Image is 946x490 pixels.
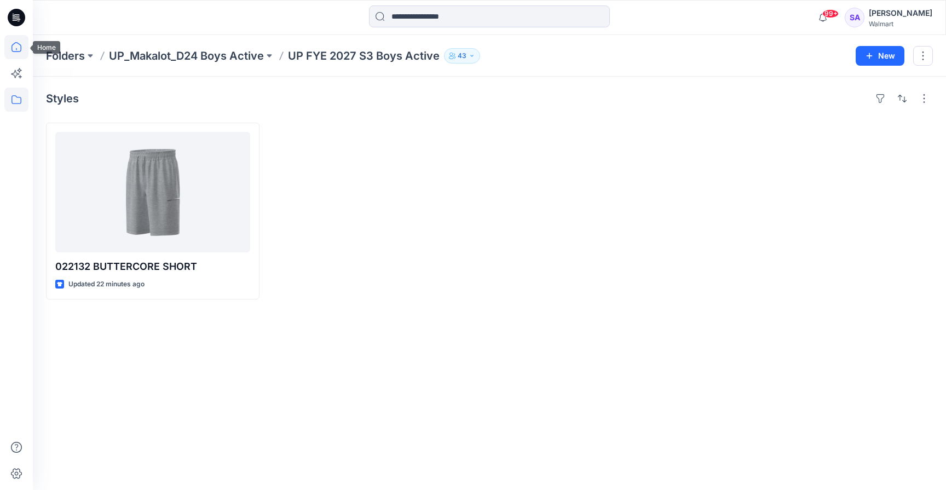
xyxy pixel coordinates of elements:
h4: Styles [46,92,79,105]
p: Updated 22 minutes ago [68,279,145,290]
div: SA [845,8,864,27]
button: New [856,46,904,66]
button: 43 [444,48,480,64]
span: 99+ [822,9,839,18]
a: 022132 BUTTERCORE SHORT [55,132,250,252]
a: Folders [46,48,85,64]
p: 022132 BUTTERCORE SHORT [55,259,250,274]
a: UP_Makalot_D24 Boys Active [109,48,264,64]
p: UP FYE 2027 S3 Boys Active [288,48,440,64]
div: [PERSON_NAME] [869,7,932,20]
div: Walmart [869,20,932,28]
p: 43 [458,50,466,62]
